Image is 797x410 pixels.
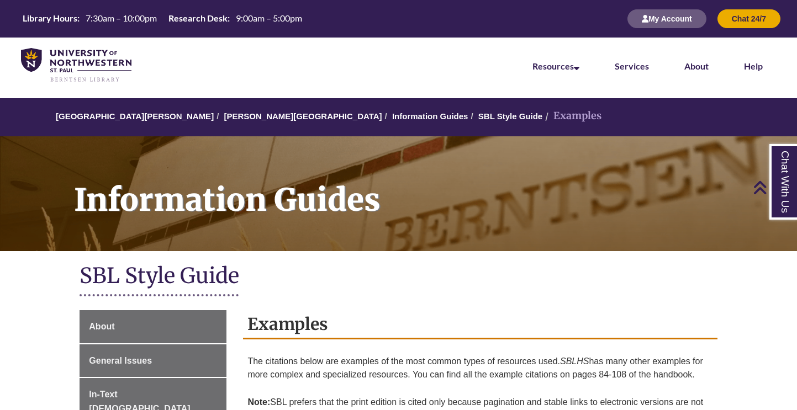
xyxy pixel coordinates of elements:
[80,262,717,291] h1: SBL Style Guide
[18,12,81,24] th: Library Hours:
[89,322,114,331] span: About
[89,356,152,365] span: General Issues
[615,61,649,71] a: Services
[62,136,797,237] h1: Information Guides
[627,14,706,23] a: My Account
[560,356,589,366] em: SBLHS
[247,350,712,386] p: The citations below are examples of the most common types of resources used. has many other examp...
[86,13,157,23] span: 7:30am – 10:00pm
[392,111,468,121] a: Information Guides
[21,48,131,83] img: UNWSP Library Logo
[753,180,794,195] a: Back to Top
[18,12,307,25] a: Hours Today
[744,61,763,71] a: Help
[627,9,706,28] button: My Account
[243,310,717,339] h2: Examples
[56,111,214,121] a: [GEOGRAPHIC_DATA][PERSON_NAME]
[532,61,579,71] a: Resources
[717,9,780,28] button: Chat 24/7
[164,12,231,24] th: Research Desk:
[224,111,382,121] a: [PERSON_NAME][GEOGRAPHIC_DATA]
[80,310,226,343] a: About
[236,13,302,23] span: 9:00am – 5:00pm
[478,111,542,121] a: SBL Style Guide
[18,12,307,24] table: Hours Today
[717,14,780,23] a: Chat 24/7
[80,344,226,377] a: General Issues
[247,397,270,407] strong: Note:
[684,61,709,71] a: About
[542,108,601,124] li: Examples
